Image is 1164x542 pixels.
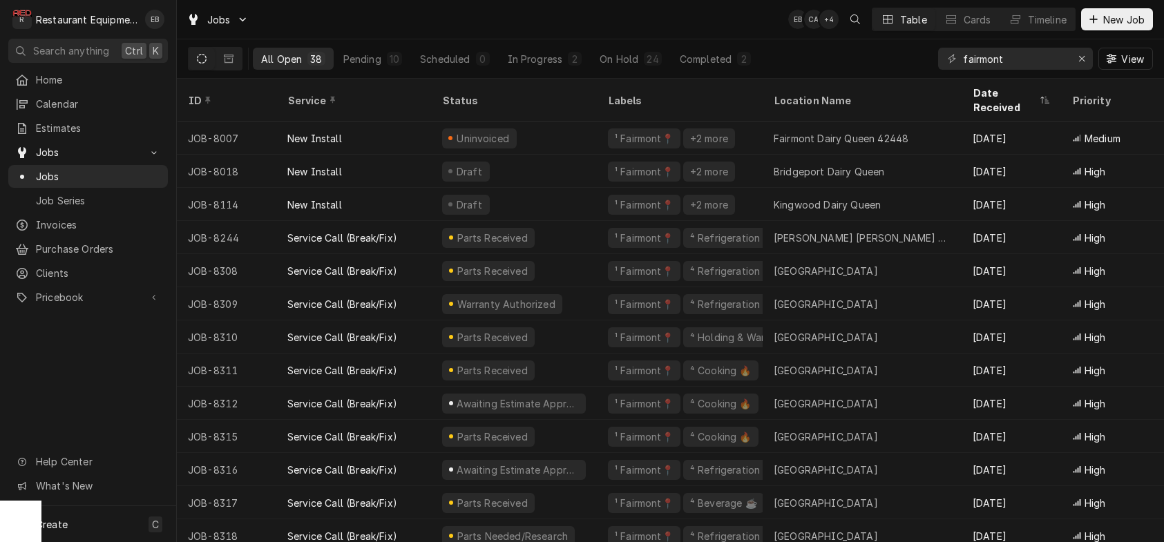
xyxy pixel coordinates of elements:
div: All Open [261,52,302,66]
div: ¹ Fairmont📍 [613,297,675,311]
span: Ctrl [125,43,143,58]
span: High [1085,396,1106,411]
div: Service Call (Break/Fix) [287,297,397,311]
span: C [152,517,159,532]
span: Calendar [36,97,161,111]
div: Service Call (Break/Fix) [287,264,397,278]
a: Home [8,68,168,91]
div: ¹ Fairmont📍 [613,496,675,510]
div: [DATE] [962,354,1061,387]
div: ¹ Fairmont📍 [613,231,675,245]
div: Status [442,93,583,108]
a: Estimates [8,117,168,139]
div: ¹ Fairmont📍 [613,131,675,146]
div: Parts Received [455,231,529,245]
div: EB [145,10,164,29]
div: ⁴ Cooking 🔥 [689,429,753,444]
div: [DATE] [962,254,1061,287]
a: Invoices [8,213,168,236]
div: ⁴ Refrigeration ❄️ [689,231,776,245]
div: [DATE] [962,122,1061,155]
div: [DATE] [962,453,1061,486]
div: ¹ Fairmont📍 [613,463,675,477]
div: JOB-8018 [177,155,276,188]
div: ⁴ Refrigeration ❄️ [689,463,776,477]
div: Draft [455,164,484,179]
div: 10 [390,52,399,66]
div: +2 more [689,197,729,212]
span: High [1085,297,1106,311]
div: Location Name [774,93,948,108]
div: Service Call (Break/Fix) [287,231,397,245]
div: JOB-8114 [177,188,276,221]
div: JOB-8311 [177,354,276,387]
div: Draft [455,197,484,212]
div: Restaurant Equipment Diagnostics [36,12,137,27]
div: 38 [310,52,322,66]
span: Purchase Orders [36,242,161,256]
div: JOB-8317 [177,486,276,519]
div: Parts Received [455,496,529,510]
div: [GEOGRAPHIC_DATA] [774,363,878,378]
span: High [1085,463,1106,477]
button: View [1098,48,1153,70]
div: [GEOGRAPHIC_DATA] [774,496,878,510]
div: New Install [287,197,342,212]
div: [GEOGRAPHIC_DATA] [774,463,878,477]
div: R [12,10,32,29]
div: Fairmont Dairy Queen 42448 [774,131,908,146]
span: Search anything [33,43,109,58]
div: New Install [287,164,342,179]
div: [GEOGRAPHIC_DATA] [774,297,878,311]
div: ⁴ Cooking 🔥 [689,396,753,411]
div: CA [804,10,823,29]
div: In Progress [508,52,563,66]
div: New Install [287,131,342,146]
div: [DATE] [962,387,1061,420]
div: Cards [964,12,991,27]
span: High [1085,429,1106,444]
div: 24 [647,52,658,66]
div: JOB-8312 [177,387,276,420]
span: K [153,43,159,58]
span: View [1118,52,1147,66]
div: Service Call (Break/Fix) [287,496,397,510]
div: Service Call (Break/Fix) [287,396,397,411]
span: High [1085,264,1106,278]
a: Purchase Orders [8,238,168,260]
button: Open search [844,8,866,30]
div: JOB-8310 [177,320,276,354]
div: Service [287,93,417,108]
div: ¹ Fairmont📍 [613,264,675,278]
div: Pending [343,52,381,66]
a: Go to Jobs [8,141,168,164]
div: + 4 [819,10,839,29]
div: 0 [479,52,487,66]
span: What's New [36,478,160,493]
span: Clients [36,266,161,280]
div: Emily Bird's Avatar [145,10,164,29]
div: Chrissy Adams's Avatar [804,10,823,29]
input: Keyword search [963,48,1067,70]
div: Timeline [1028,12,1067,27]
span: Job Series [36,193,161,208]
div: On Hold [600,52,638,66]
div: ⁴ Refrigeration ❄️ [689,297,776,311]
a: Calendar [8,93,168,115]
span: New Job [1100,12,1147,27]
div: Parts Received [455,429,529,444]
div: ¹ Fairmont📍 [613,197,675,212]
div: ¹ Fairmont📍 [613,396,675,411]
div: [DATE] [962,420,1061,453]
div: ¹ Fairmont📍 [613,330,675,345]
div: Parts Received [455,330,529,345]
div: [PERSON_NAME] [PERSON_NAME] #349 [774,231,951,245]
div: Labels [608,93,752,108]
div: JOB-8244 [177,221,276,254]
div: [GEOGRAPHIC_DATA] [774,429,878,444]
div: Parts Received [455,363,529,378]
a: Go to Pricebook [8,286,168,309]
div: ⁴ Holding & Warming ♨️ [689,330,803,345]
div: Bridgeport Dairy Queen [774,164,885,179]
span: High [1085,197,1106,212]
